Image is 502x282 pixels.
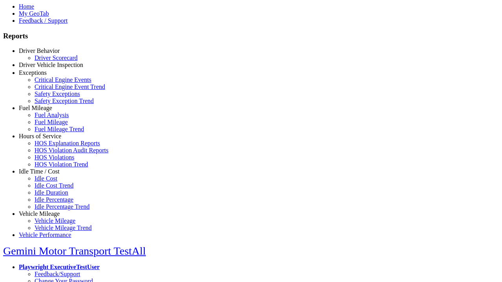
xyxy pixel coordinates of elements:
[35,224,92,231] a: Vehicle Mileage Trend
[35,154,74,161] a: HOS Violations
[35,203,89,210] a: Idle Percentage Trend
[35,182,74,189] a: Idle Cost Trend
[19,69,47,76] a: Exceptions
[35,54,78,61] a: Driver Scorecard
[19,264,100,270] a: Playwright ExecutiveTestUser
[19,105,52,111] a: Fuel Mileage
[35,175,57,182] a: Idle Cost
[19,231,71,238] a: Vehicle Performance
[19,3,34,10] a: Home
[3,245,146,257] a: Gemini Motor Transport TestAll
[35,119,68,125] a: Fuel Mileage
[19,47,60,54] a: Driver Behavior
[35,217,75,224] a: Vehicle Mileage
[19,61,83,68] a: Driver Vehicle Inspection
[35,76,91,83] a: Critical Engine Events
[35,69,50,75] a: DVIR
[35,271,80,277] a: Feedback/Support
[35,140,100,146] a: HOS Explanation Reports
[35,98,94,104] a: Safety Exception Trend
[19,17,67,24] a: Feedback / Support
[35,112,69,118] a: Fuel Analysis
[3,32,499,40] h3: Reports
[35,161,88,168] a: HOS Violation Trend
[35,90,80,97] a: Safety Exceptions
[19,210,60,217] a: Vehicle Mileage
[35,189,68,196] a: Idle Duration
[35,126,84,132] a: Fuel Mileage Trend
[19,133,61,139] a: Hours of Service
[35,147,109,154] a: HOS Violation Audit Reports
[19,168,60,175] a: Idle Time / Cost
[19,10,49,17] a: My GeoTab
[35,83,105,90] a: Critical Engine Event Trend
[35,196,73,203] a: Idle Percentage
